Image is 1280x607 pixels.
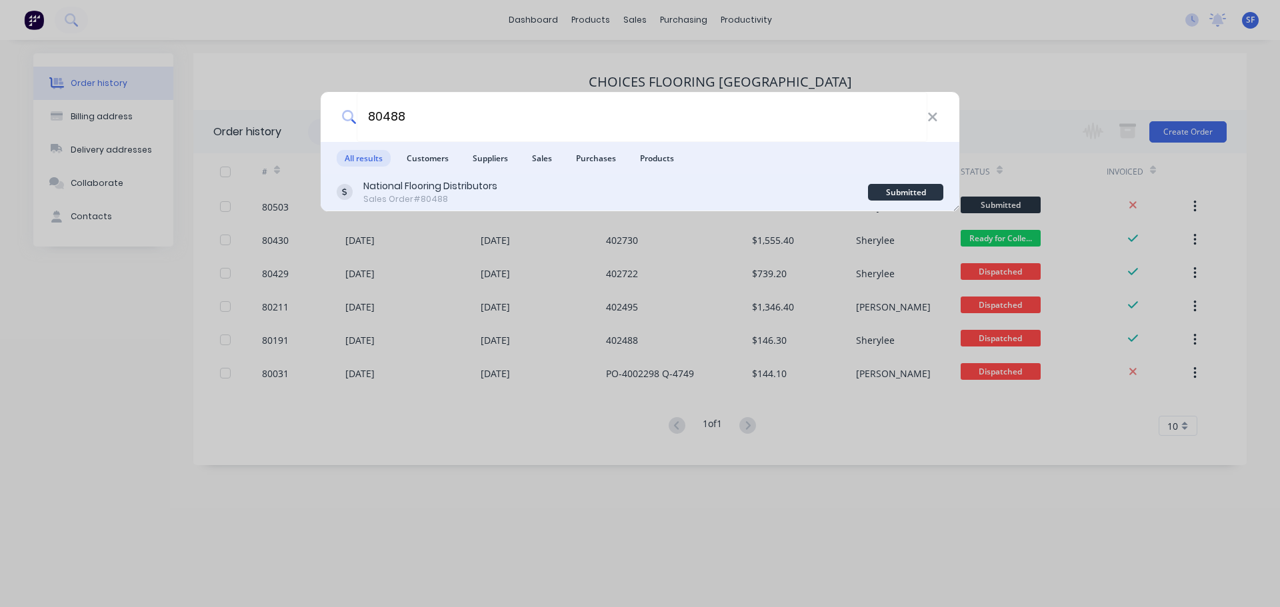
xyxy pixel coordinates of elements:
span: All results [337,150,391,167]
div: Submitted [868,184,943,201]
div: Sales Order #80488 [363,193,497,205]
span: Products [632,150,682,167]
span: Sales [524,150,560,167]
span: Customers [399,150,457,167]
div: National Flooring Distributors [363,179,497,193]
input: Start typing a customer or supplier name to create a new order... [357,92,927,142]
span: Purchases [568,150,624,167]
span: Suppliers [465,150,516,167]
